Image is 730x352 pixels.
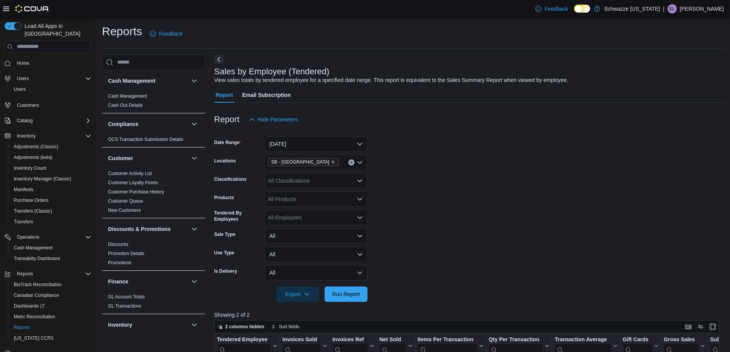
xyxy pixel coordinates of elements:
span: Inventory Count [14,165,46,171]
span: Reports [11,323,91,332]
button: Catalog [14,116,36,125]
a: Dashboards [8,301,94,311]
h3: Customer [108,154,133,162]
span: Reports [14,269,91,278]
button: Reports [14,269,36,278]
span: Manifests [11,185,91,194]
span: Load All Apps in [GEOGRAPHIC_DATA] [21,22,91,38]
span: BioTrack Reconciliation [11,280,91,289]
label: Date Range [214,139,241,146]
button: Customer [108,154,188,162]
div: Discounts & Promotions [102,240,205,270]
button: Transfers [8,216,94,227]
span: Transfers [14,219,33,225]
button: Discounts & Promotions [108,225,188,233]
button: Compliance [190,120,199,129]
button: Cash Management [108,77,188,85]
button: Customer [190,154,199,163]
div: Finance [102,292,205,314]
div: Tendered Employee [217,336,271,344]
span: Cash Management [14,245,52,251]
span: Metrc Reconciliation [14,314,55,320]
label: Sale Type [214,231,235,237]
a: Cash Out Details [108,103,143,108]
span: Adjustments (beta) [14,154,52,160]
label: Products [214,195,234,201]
span: New Customers [108,207,141,213]
button: Adjustments (Classic) [8,141,94,152]
span: Home [17,60,29,66]
span: Customer Queue [108,198,143,204]
label: Locations [214,158,236,164]
span: Manifests [14,187,33,193]
span: Transfers [11,217,91,226]
button: Metrc Reconciliation [8,311,94,322]
a: Reports [11,323,33,332]
span: [US_STATE] CCRS [14,335,54,341]
a: Users [11,85,29,94]
a: Feedback [147,26,185,41]
span: BioTrack Reconciliation [14,282,62,288]
a: Home [14,59,32,68]
button: Inventory [14,131,39,141]
h3: Discounts & Promotions [108,225,171,233]
span: Inventory [17,133,36,139]
p: [PERSON_NAME] [680,4,724,13]
div: Invoices Ref [332,336,368,344]
label: Is Delivery [214,268,237,274]
h3: Report [214,115,240,124]
label: Classifications [214,176,247,182]
button: Customers [2,99,94,110]
a: Adjustments (beta) [11,153,56,162]
span: GL Account Totals [108,294,145,300]
button: Users [8,84,94,95]
a: Customer Purchase History [108,189,164,195]
button: Compliance [108,120,188,128]
div: View sales totals by tendered employee for a specified date range. This report is equivalent to t... [214,76,568,84]
span: Traceabilty Dashboard [11,254,91,263]
p: Schwazze [US_STATE] [604,4,660,13]
button: Clear input [348,159,354,165]
span: Metrc Reconciliation [11,312,91,321]
span: Dashboards [14,303,44,309]
button: Display options [696,322,705,331]
div: Items Per Transaction [417,336,477,344]
button: Operations [2,232,94,242]
span: Promotions [108,260,131,266]
a: BioTrack Reconciliation [11,280,65,289]
h3: Sales by Employee (Tendered) [214,67,330,76]
span: Reports [14,324,30,331]
span: Adjustments (Classic) [14,144,58,150]
button: Sort fields [268,322,302,331]
span: Users [14,86,26,92]
button: All [265,228,367,244]
a: Feedback [532,1,571,16]
h3: Cash Management [108,77,156,85]
button: Catalog [2,115,94,126]
button: Open list of options [357,178,363,184]
button: Reports [2,269,94,279]
a: Discounts [108,242,128,247]
button: Finance [108,278,188,285]
a: Inventory Manager (Classic) [11,174,74,183]
button: Remove SB - Boulder from selection in this group [331,160,335,164]
span: Customer Loyalty Points [108,180,158,186]
span: Purchase Orders [14,197,49,203]
button: Inventory [190,320,199,329]
span: Catalog [17,118,33,124]
span: EL [669,4,675,13]
button: Home [2,57,94,69]
div: Qty Per Transaction [489,336,543,344]
span: SB - [GEOGRAPHIC_DATA] [271,158,329,166]
a: Transfers [11,217,36,226]
span: Sort fields [279,324,299,330]
div: Cash Management [102,92,205,113]
span: Operations [17,234,39,240]
button: Operations [14,232,43,242]
a: GL Account Totals [108,294,145,300]
a: Adjustments (Classic) [11,142,61,151]
span: Hide Parameters [258,116,298,123]
a: Cash Management [108,93,147,99]
span: Cash Out Details [108,102,143,108]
